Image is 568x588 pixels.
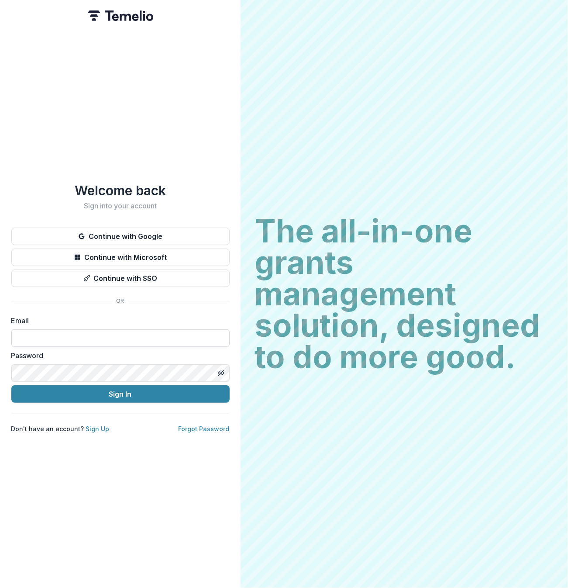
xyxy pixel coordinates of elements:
button: Toggle password visibility [214,366,228,380]
h2: Sign into your account [11,202,230,210]
img: Temelio [88,10,153,21]
a: Forgot Password [179,425,230,432]
button: Sign In [11,385,230,403]
button: Continue with SSO [11,270,230,287]
h1: Welcome back [11,183,230,198]
button: Continue with Microsoft [11,249,230,266]
p: Don't have an account? [11,424,110,433]
a: Sign Up [86,425,110,432]
button: Continue with Google [11,228,230,245]
label: Password [11,350,224,361]
label: Email [11,315,224,326]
